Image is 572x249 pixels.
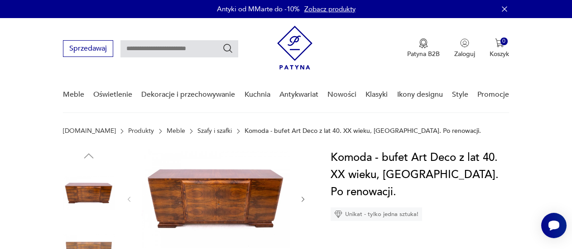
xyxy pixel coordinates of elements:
a: Zobacz produkty [304,5,356,14]
a: Nowości [327,77,356,112]
a: [DOMAIN_NAME] [63,127,116,135]
a: Meble [63,77,84,112]
button: 0Koszyk [490,38,509,58]
img: Ikona medalu [419,38,428,48]
a: Meble [167,127,185,135]
button: Szukaj [222,43,233,54]
h1: Komoda - bufet Art Deco z lat 40. XX wieku, [GEOGRAPHIC_DATA]. Po renowacji. [331,149,509,201]
div: Unikat - tylko jedna sztuka! [331,207,422,221]
a: Oświetlenie [93,77,132,112]
p: Komoda - bufet Art Deco z lat 40. XX wieku, [GEOGRAPHIC_DATA]. Po renowacji. [245,127,481,135]
img: Ikonka użytkownika [460,38,469,47]
p: Patyna B2B [407,50,440,58]
p: Zaloguj [454,50,475,58]
img: Patyna - sklep z meblami i dekoracjami vintage [277,26,312,70]
a: Antykwariat [279,77,318,112]
a: Sprzedawaj [63,46,113,52]
a: Produkty [128,127,154,135]
a: Ikony designu [397,77,443,112]
button: Patyna B2B [407,38,440,58]
iframe: Smartsupp widget button [541,213,567,238]
img: Zdjęcie produktu Komoda - bufet Art Deco z lat 40. XX wieku, Polska. Po renowacji. [63,167,115,219]
a: Promocje [477,77,509,112]
img: Zdjęcie produktu Komoda - bufet Art Deco z lat 40. XX wieku, Polska. Po renowacji. [142,149,290,248]
a: Kuchnia [245,77,270,112]
button: Zaloguj [454,38,475,58]
a: Style [452,77,468,112]
p: Antyki od MMarte do -10% [217,5,300,14]
img: Ikona diamentu [334,210,342,218]
a: Szafy i szafki [197,127,232,135]
img: Ikona koszyka [495,38,504,47]
a: Klasyki [365,77,388,112]
div: 0 [500,38,508,45]
button: Sprzedawaj [63,40,113,57]
a: Dekoracje i przechowywanie [141,77,235,112]
p: Koszyk [490,50,509,58]
a: Ikona medaluPatyna B2B [407,38,440,58]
